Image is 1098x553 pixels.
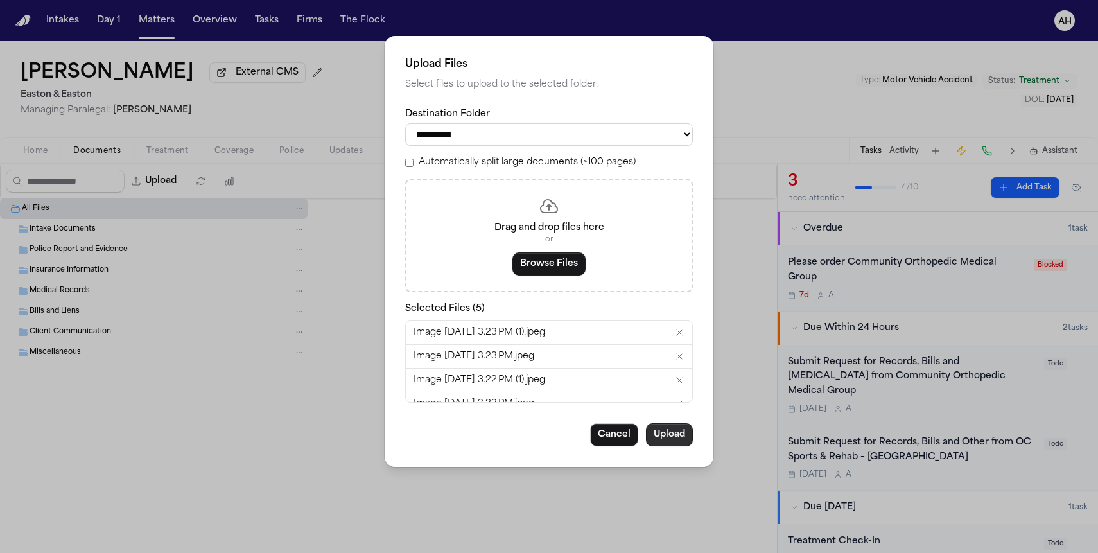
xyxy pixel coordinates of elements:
label: Destination Folder [405,108,693,121]
button: Browse Files [512,252,586,276]
h2: Upload Files [405,57,693,72]
label: Automatically split large documents (>100 pages) [419,156,636,169]
button: Remove Image 10-10-25 at 3.22 PM (1).jpeg [674,375,684,385]
span: Image [DATE] 3.23 PM (1).jpeg [414,326,545,339]
button: Remove Image 10-10-25 at 3.23 PM.jpeg [674,351,684,362]
button: Upload [646,423,693,446]
button: Remove Image 10-10-25 at 3.22 PM.jpeg [674,399,684,409]
span: Image [DATE] 3.22 PM (1).jpeg [414,374,545,387]
p: Drag and drop files here [422,222,676,234]
p: Select files to upload to the selected folder. [405,77,693,92]
p: or [422,234,676,245]
button: Remove Image 10-10-25 at 3.23 PM (1).jpeg [674,328,684,338]
span: Image [DATE] 3.22 PM.jpeg [414,398,534,410]
p: Selected Files ( 5 ) [405,303,693,315]
button: Cancel [590,423,638,446]
span: Image [DATE] 3.23 PM.jpeg [414,350,534,363]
